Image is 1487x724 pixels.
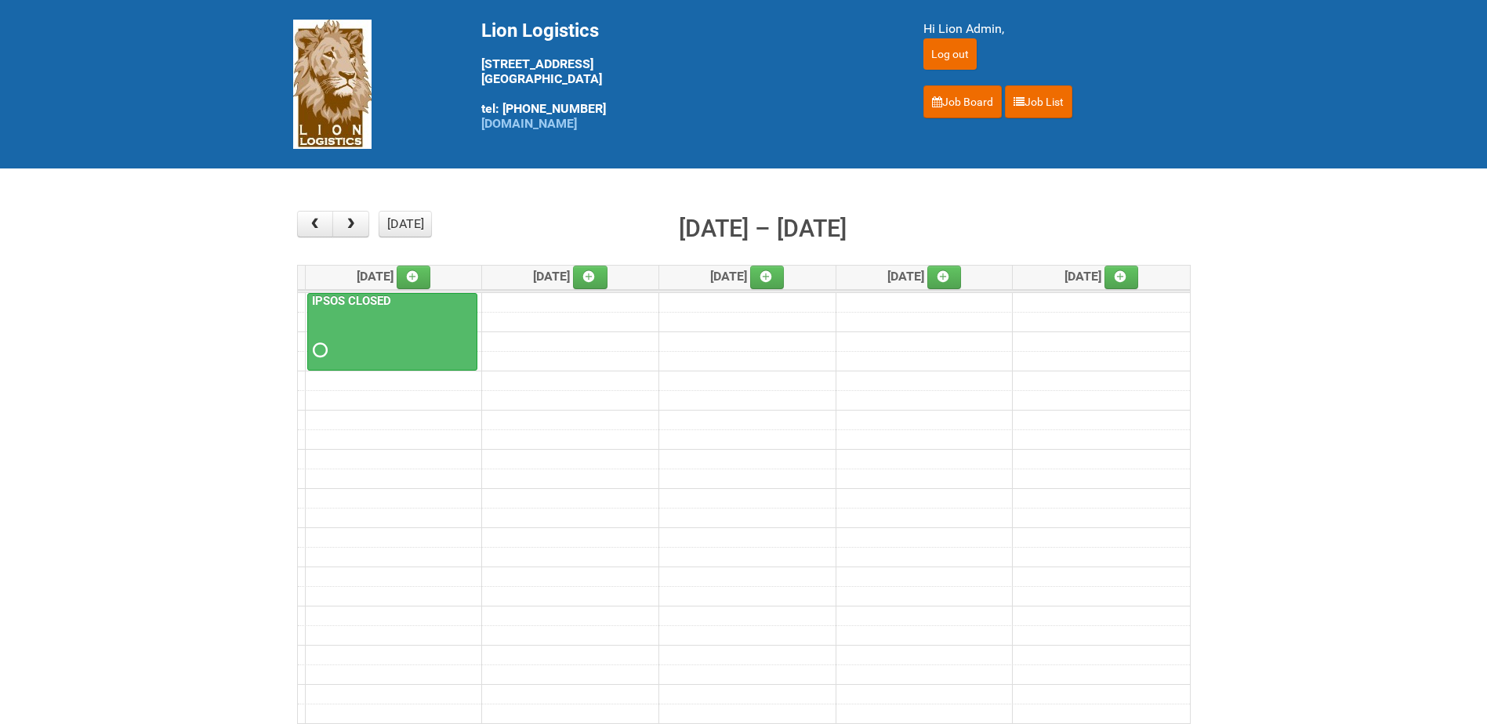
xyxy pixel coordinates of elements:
div: Hi Lion Admin, [923,20,1195,38]
a: IPSOS CLOSED [309,294,394,308]
input: Log out [923,38,977,70]
a: [DOMAIN_NAME] [481,116,577,131]
span: [DATE] [710,269,785,284]
a: Add an event [397,266,431,289]
span: [DATE] [533,269,607,284]
div: [STREET_ADDRESS] [GEOGRAPHIC_DATA] tel: [PHONE_NUMBER] [481,20,884,131]
a: Job Board [923,85,1002,118]
a: IPSOS CLOSED [307,293,477,371]
a: Add an event [1104,266,1139,289]
a: Add an event [573,266,607,289]
span: Lion Logistics [481,20,599,42]
h2: [DATE] – [DATE] [679,211,847,247]
span: [DATE] [1064,269,1139,284]
span: [DATE] [357,269,431,284]
a: Job List [1005,85,1072,118]
a: Add an event [927,266,962,289]
a: Add an event [750,266,785,289]
a: Lion Logistics [293,76,372,91]
img: Lion Logistics [293,20,372,149]
span: [DATE] [887,269,962,284]
span: Requested [313,345,324,356]
button: [DATE] [379,211,432,237]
